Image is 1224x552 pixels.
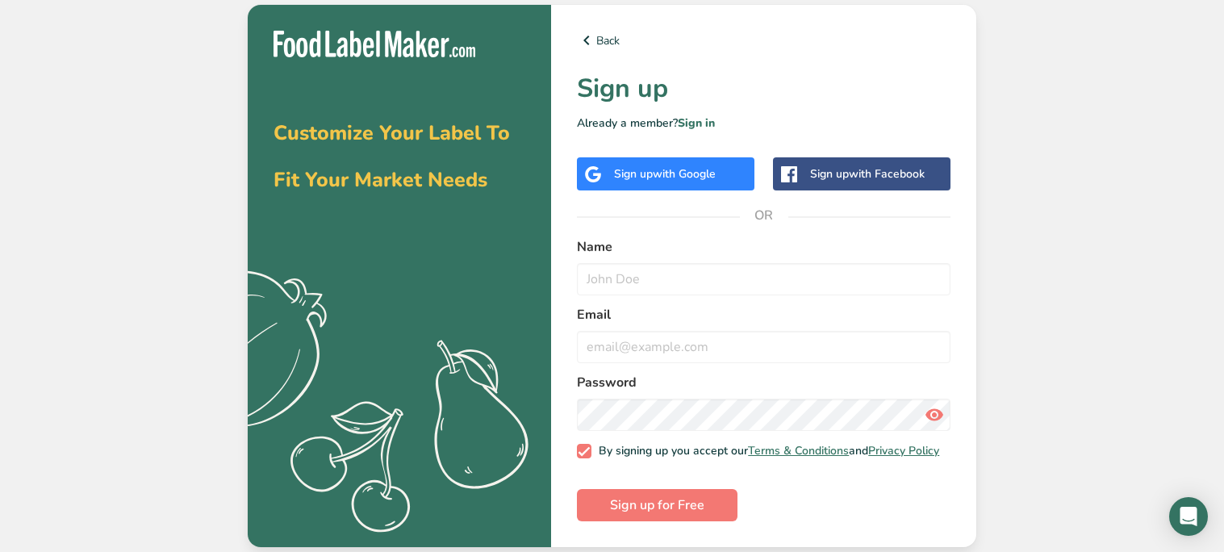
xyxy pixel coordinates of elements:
[610,496,704,515] span: Sign up for Free
[614,165,716,182] div: Sign up
[577,305,950,324] label: Email
[577,373,950,392] label: Password
[577,331,950,363] input: email@example.com
[810,165,925,182] div: Sign up
[849,166,925,182] span: with Facebook
[577,237,950,257] label: Name
[274,31,475,57] img: Food Label Maker
[678,115,715,131] a: Sign in
[740,191,788,240] span: OR
[591,444,940,458] span: By signing up you accept our and
[577,263,950,295] input: John Doe
[868,443,939,458] a: Privacy Policy
[1169,497,1208,536] div: Open Intercom Messenger
[748,443,849,458] a: Terms & Conditions
[653,166,716,182] span: with Google
[577,489,737,521] button: Sign up for Free
[274,119,510,194] span: Customize Your Label To Fit Your Market Needs
[577,69,950,108] h1: Sign up
[577,31,950,50] a: Back
[577,115,950,132] p: Already a member?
